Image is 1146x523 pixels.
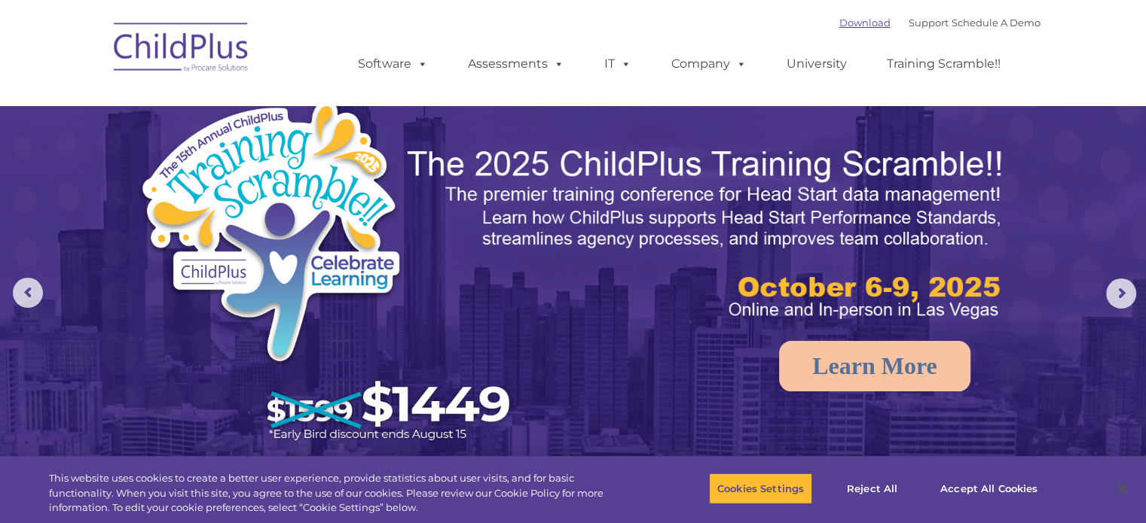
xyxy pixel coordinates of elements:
[209,99,255,111] span: Last name
[343,49,443,79] a: Software
[839,17,891,29] a: Download
[779,341,970,391] a: Learn More
[872,49,1016,79] a: Training Scramble!!
[49,471,631,515] div: This website uses cookies to create a better user experience, provide statistics about user visit...
[772,49,862,79] a: University
[1105,472,1138,505] button: Close
[209,161,274,172] span: Phone number
[932,473,1046,504] button: Accept All Cookies
[106,12,257,87] img: ChildPlus by Procare Solutions
[589,49,646,79] a: IT
[909,17,949,29] a: Support
[952,17,1041,29] a: Schedule A Demo
[656,49,762,79] a: Company
[825,473,919,504] button: Reject All
[453,49,579,79] a: Assessments
[839,17,1041,29] font: |
[709,473,812,504] button: Cookies Settings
